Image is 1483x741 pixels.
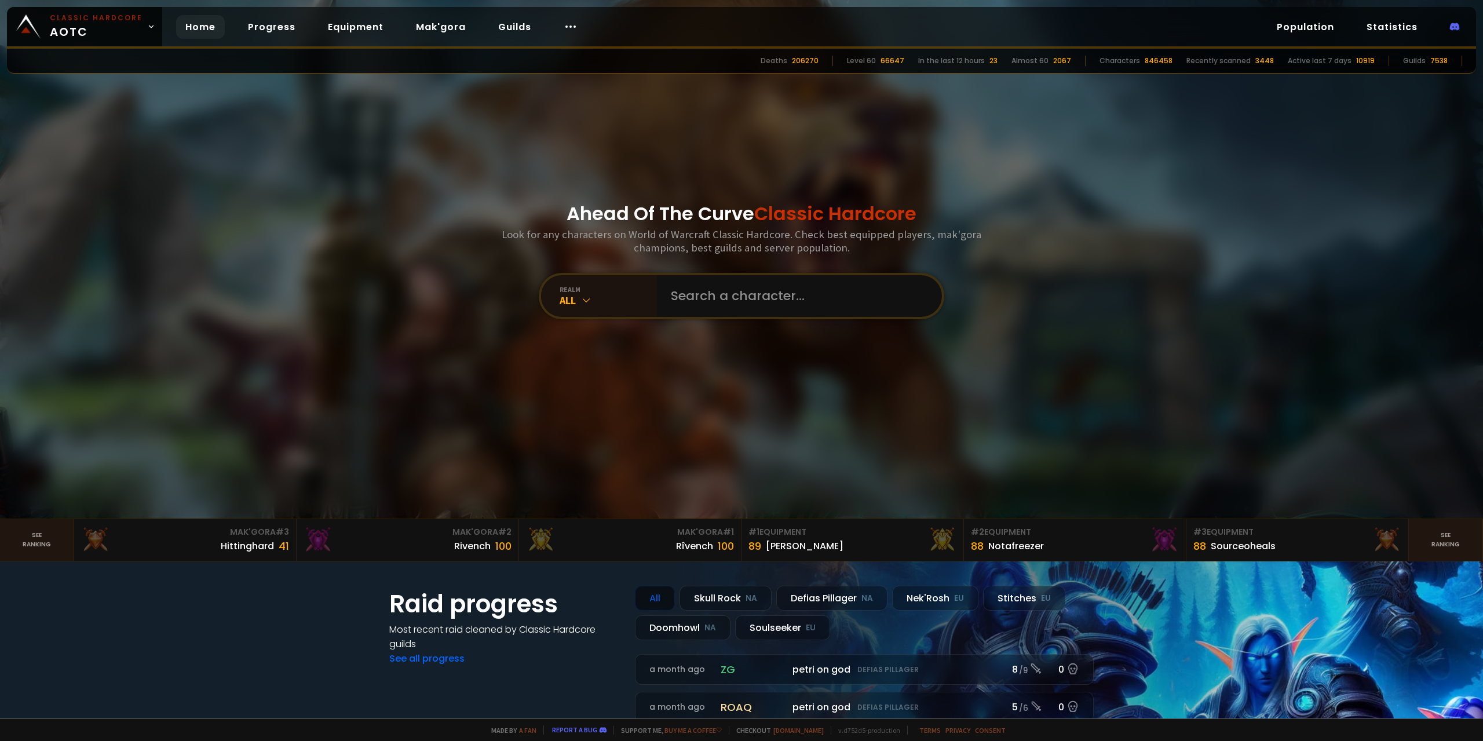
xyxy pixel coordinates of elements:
div: Equipment [1193,526,1401,538]
a: Buy me a coffee [664,726,722,735]
div: Mak'Gora [526,526,734,538]
input: Search a character... [664,275,928,317]
a: Mak'Gora#1Rîvench100 [519,519,741,561]
a: Mak'gora [407,15,475,39]
a: Report a bug [552,725,597,734]
a: #1Equipment89[PERSON_NAME] [741,519,964,561]
small: Classic Hardcore [50,13,143,23]
a: Equipment [319,15,393,39]
span: # 1 [723,526,734,538]
div: Hittinghard [221,539,274,553]
a: Seeranking [1409,519,1483,561]
div: 41 [279,538,289,554]
div: All [560,294,657,307]
h1: Raid progress [389,586,621,622]
div: Active last 7 days [1288,56,1351,66]
h1: Ahead Of The Curve [567,200,916,228]
a: Privacy [945,726,970,735]
div: Stitches [983,586,1065,611]
a: a fan [519,726,536,735]
a: Population [1268,15,1343,39]
div: Mak'Gora [304,526,512,538]
span: Made by [484,726,536,735]
div: 206270 [792,56,819,66]
span: v. d752d5 - production [831,726,900,735]
a: Terms [919,726,941,735]
small: EU [954,593,964,604]
a: [DOMAIN_NAME] [773,726,824,735]
a: #2Equipment88Notafreezer [964,519,1186,561]
div: 10919 [1356,56,1375,66]
a: Consent [975,726,1006,735]
span: # 1 [748,526,759,538]
div: Skull Rock [680,586,772,611]
div: 88 [1193,538,1206,554]
span: # 2 [971,526,984,538]
span: Checkout [729,726,824,735]
div: 89 [748,538,761,554]
h4: Most recent raid cleaned by Classic Hardcore guilds [389,622,621,651]
small: NA [861,593,873,604]
div: Almost 60 [1011,56,1049,66]
div: 88 [971,538,984,554]
div: All [635,586,675,611]
div: Guilds [1403,56,1426,66]
a: Mak'Gora#3Hittinghard41 [74,519,297,561]
div: Rîvench [676,539,713,553]
div: Equipment [971,526,1179,538]
a: a month agoroaqpetri on godDefias Pillager5 /60 [635,692,1094,722]
div: 846458 [1145,56,1172,66]
a: Guilds [489,15,540,39]
div: Doomhowl [635,615,730,640]
div: realm [560,285,657,294]
div: Notafreezer [988,539,1044,553]
span: # 2 [498,526,512,538]
small: EU [806,622,816,634]
div: Level 60 [847,56,876,66]
div: Sourceoheals [1211,539,1276,553]
div: 100 [495,538,512,554]
div: 3448 [1255,56,1274,66]
small: EU [1041,593,1051,604]
a: Statistics [1357,15,1427,39]
a: Classic HardcoreAOTC [7,7,162,46]
div: Rivench [454,539,491,553]
span: # 3 [1193,526,1207,538]
a: Home [176,15,225,39]
div: [PERSON_NAME] [766,539,843,553]
a: a month agozgpetri on godDefias Pillager8 /90 [635,654,1094,685]
h3: Look for any characters on World of Warcraft Classic Hardcore. Check best equipped players, mak'g... [497,228,986,254]
div: 23 [989,56,998,66]
div: Deaths [761,56,787,66]
span: # 3 [276,526,289,538]
span: Classic Hardcore [754,200,916,227]
div: Soulseeker [735,615,830,640]
div: 100 [718,538,734,554]
span: AOTC [50,13,143,41]
small: NA [704,622,716,634]
div: Characters [1100,56,1140,66]
div: Defias Pillager [776,586,887,611]
a: #3Equipment88Sourceoheals [1186,519,1409,561]
a: Progress [239,15,305,39]
a: Mak'Gora#2Rivench100 [297,519,519,561]
a: See all progress [389,652,465,665]
div: 7538 [1430,56,1448,66]
div: Equipment [748,526,956,538]
div: Nek'Rosh [892,586,978,611]
div: Mak'Gora [81,526,289,538]
div: Recently scanned [1186,56,1251,66]
div: 66647 [881,56,904,66]
div: 2067 [1053,56,1071,66]
small: NA [746,593,757,604]
div: In the last 12 hours [918,56,985,66]
span: Support me, [613,726,722,735]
